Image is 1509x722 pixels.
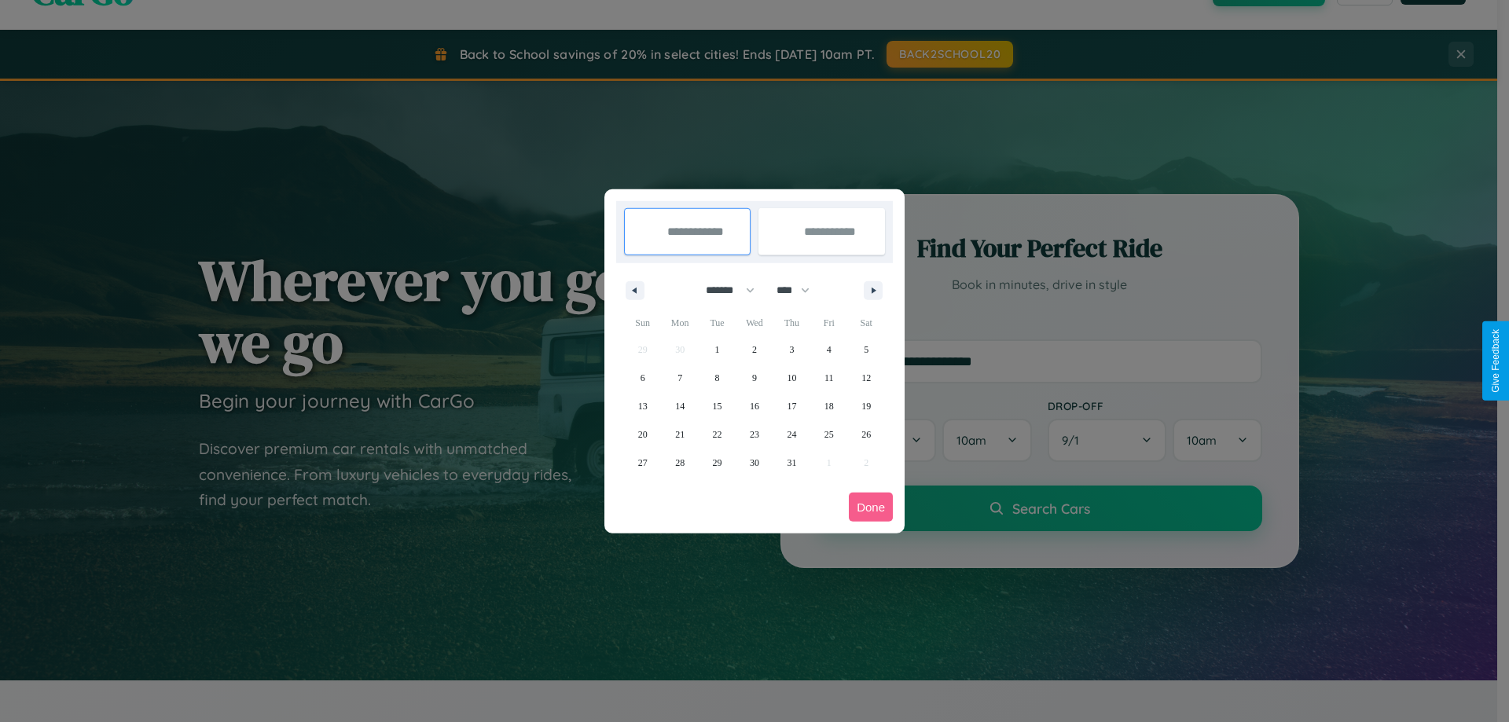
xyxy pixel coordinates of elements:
span: Fri [810,310,847,335]
button: 9 [736,364,773,392]
span: 2 [752,335,757,364]
button: 5 [848,335,885,364]
span: Mon [661,310,698,335]
span: 5 [864,335,868,364]
button: 6 [624,364,661,392]
span: 4 [827,335,832,364]
span: 1 [715,335,720,364]
span: 13 [638,392,648,420]
button: 23 [736,420,773,449]
button: 24 [773,420,810,449]
span: Thu [773,310,810,335]
button: 31 [773,449,810,477]
span: 9 [752,364,757,392]
button: 3 [773,335,810,364]
button: 7 [661,364,698,392]
button: 19 [848,392,885,420]
button: 2 [736,335,773,364]
span: Sat [848,310,885,335]
button: 11 [810,364,847,392]
button: 10 [773,364,810,392]
span: 16 [750,392,759,420]
button: 25 [810,420,847,449]
span: 31 [787,449,796,477]
button: 12 [848,364,885,392]
span: 25 [824,420,834,449]
button: 16 [736,392,773,420]
button: 15 [699,392,736,420]
span: Tue [699,310,736,335]
span: 30 [750,449,759,477]
span: 14 [675,392,685,420]
button: 30 [736,449,773,477]
button: 21 [661,420,698,449]
span: 27 [638,449,648,477]
button: 22 [699,420,736,449]
span: 7 [677,364,682,392]
button: 8 [699,364,736,392]
span: 21 [675,420,685,449]
button: 18 [810,392,847,420]
span: 29 [713,449,722,477]
span: 19 [861,392,871,420]
button: 4 [810,335,847,364]
button: Done [849,493,893,522]
span: Wed [736,310,773,335]
span: 10 [787,364,796,392]
button: 17 [773,392,810,420]
button: 26 [848,420,885,449]
span: 20 [638,420,648,449]
button: 1 [699,335,736,364]
button: 29 [699,449,736,477]
span: 15 [713,392,722,420]
span: 6 [641,364,645,392]
span: 11 [824,364,834,392]
span: 3 [789,335,794,364]
span: Sun [624,310,661,335]
button: 28 [661,449,698,477]
span: 23 [750,420,759,449]
button: 13 [624,392,661,420]
span: 12 [861,364,871,392]
span: 18 [824,392,834,420]
button: 20 [624,420,661,449]
span: 28 [675,449,685,477]
span: 22 [713,420,722,449]
span: 26 [861,420,871,449]
span: 17 [787,392,796,420]
span: 24 [787,420,796,449]
span: 8 [715,364,720,392]
div: Give Feedback [1490,329,1501,393]
button: 27 [624,449,661,477]
button: 14 [661,392,698,420]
